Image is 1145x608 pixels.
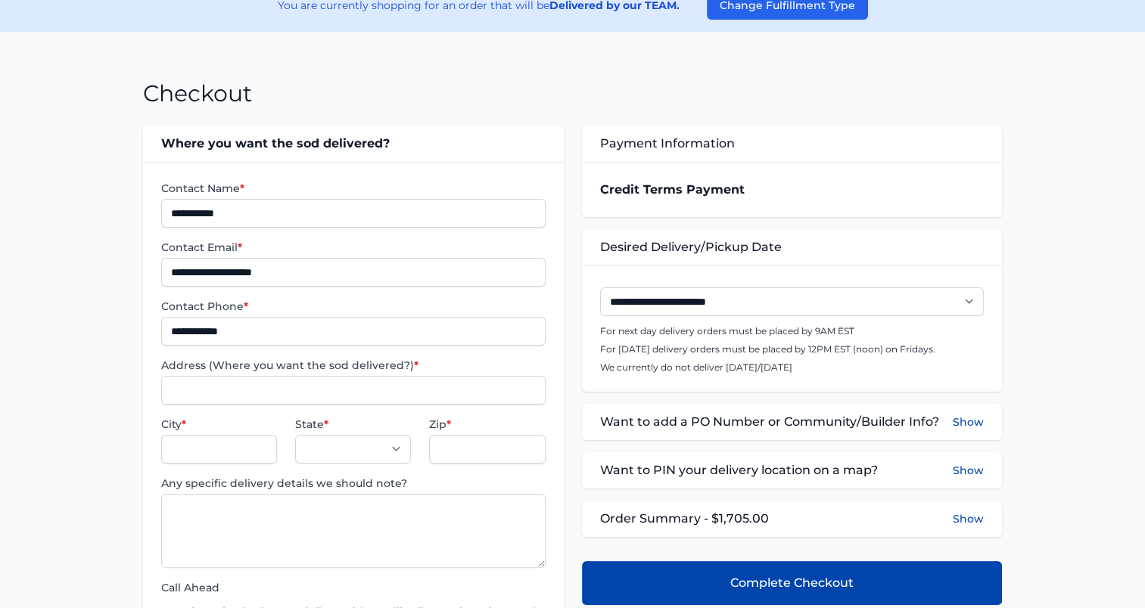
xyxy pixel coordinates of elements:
[600,361,984,374] p: We currently do not deliver [DATE]/[DATE]
[582,561,1002,605] button: Complete Checkout
[600,182,745,197] strong: Credit Terms Payment
[600,343,984,355] p: For [DATE] delivery orders must be placed by 12PM EST (noon) on Fridays.
[600,413,939,431] span: Want to add a PO Number or Community/Builder Info?
[161,299,545,314] label: Contact Phone
[953,461,984,479] button: Show
[161,417,277,432] label: City
[600,510,769,528] span: Order Summary - $1,705.00
[161,358,545,373] label: Address (Where you want the sod delivered?)
[161,476,545,491] label: Any specific delivery details we should note?
[161,240,545,255] label: Contact Email
[600,461,878,479] span: Want to PIN your delivery location on a map?
[143,80,252,107] h1: Checkout
[953,511,984,526] button: Show
[295,417,411,432] label: State
[582,126,1002,162] div: Payment Information
[600,325,984,337] p: For next day delivery orders must be placed by 9AM EST
[730,574,854,592] span: Complete Checkout
[429,417,545,432] label: Zip
[953,413,984,431] button: Show
[582,229,1002,265] div: Desired Delivery/Pickup Date
[161,181,545,196] label: Contact Name
[143,126,563,162] div: Where you want the sod delivered?
[161,580,545,595] label: Call Ahead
